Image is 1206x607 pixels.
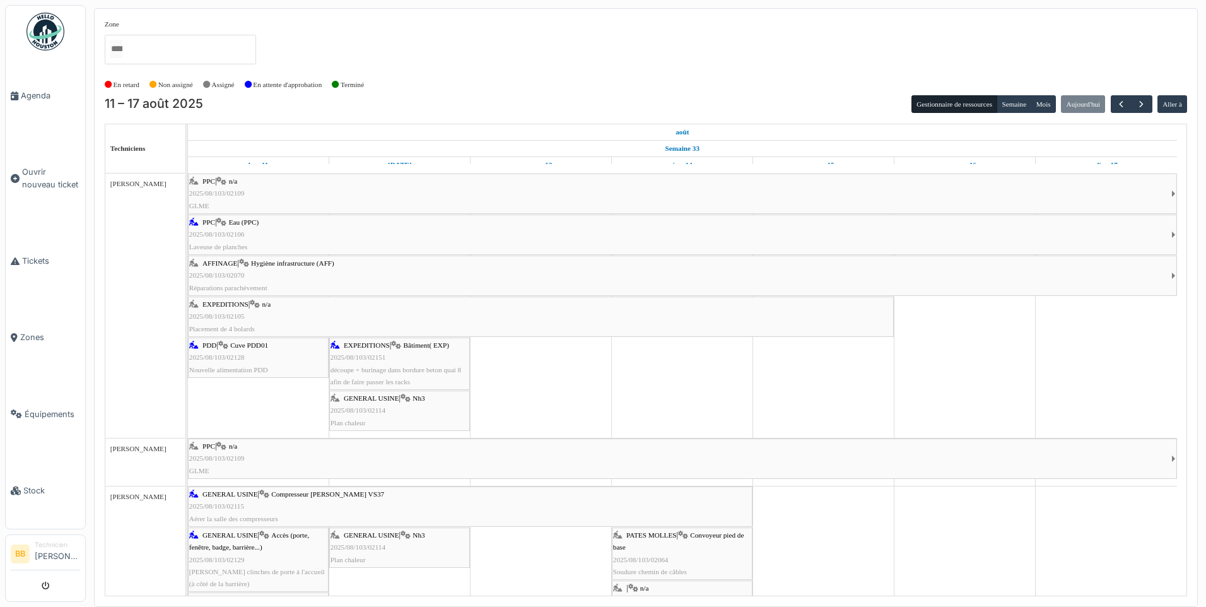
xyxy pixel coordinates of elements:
[251,259,334,267] span: Hygiène infrastructure (AFF)
[331,543,385,551] span: 2025/08/103/02114
[189,366,268,374] span: Nouvelle alimentation PDD
[110,40,122,58] input: Tous
[672,124,692,140] a: 11 août 2025
[189,271,245,279] span: 2025/08/103/02070
[114,80,139,90] label: En retard
[6,134,85,223] a: Ouvrir nouveau ticket
[331,529,469,566] div: |
[110,180,167,187] span: [PERSON_NAME]
[202,300,249,308] span: EXPEDITIONS
[11,540,80,570] a: BB Technicien[PERSON_NAME]
[189,325,255,333] span: Placement de 4 bolards
[331,419,366,427] span: Plan chaleur
[212,80,235,90] label: Assigné
[189,515,278,522] span: Aérer la salle des compresseurs
[189,488,751,525] div: |
[189,202,209,209] span: GLME
[331,556,366,563] span: Plan chaleur
[997,95,1031,113] button: Semaine
[189,339,327,376] div: |
[1157,95,1187,113] button: Aller à
[110,493,167,500] span: [PERSON_NAME]
[344,531,399,539] span: GENERAL USINE
[202,177,215,185] span: PPC
[189,216,1171,253] div: |
[21,90,80,102] span: Agenda
[202,490,258,498] span: GENERAL USINE
[613,529,751,578] div: |
[331,392,469,429] div: |
[105,97,203,112] h2: 11 – 17 août 2025
[911,95,997,113] button: Gestionnaire de ressources
[6,376,85,452] a: Équipements
[189,298,893,335] div: |
[189,189,245,197] span: 2025/08/103/02109
[527,157,555,173] a: 13 août 2025
[202,531,258,539] span: GENERAL USINE
[110,144,146,152] span: Techniciens
[189,353,245,361] span: 2025/08/103/02128
[613,568,687,575] span: Soudure chemin de câbles
[640,584,649,592] span: n/a
[6,299,85,375] a: Zones
[262,300,271,308] span: n/a
[26,13,64,50] img: Badge_color-CXgf-gQk.svg
[413,531,424,539] span: Nh3
[11,545,30,563] li: BB
[245,157,272,173] a: 11 août 2025
[189,230,245,238] span: 2025/08/103/02106
[20,331,80,343] span: Zones
[331,406,385,414] span: 2025/08/103/02114
[331,339,469,388] div: |
[158,80,193,90] label: Non assigné
[271,490,384,498] span: Compresseur [PERSON_NAME] VS37
[202,218,215,226] span: PPC
[23,485,80,497] span: Stock
[189,556,245,563] span: 2025/08/103/02129
[189,502,244,510] span: 2025/08/103/02115
[202,341,216,349] span: PDD
[1092,157,1120,173] a: 17 août 2025
[189,529,327,590] div: |
[253,80,322,90] label: En attente d'approbation
[35,540,80,550] div: Technicien
[229,218,259,226] span: Eau (PPC)
[669,157,696,173] a: 14 août 2025
[341,80,364,90] label: Terminé
[613,556,669,563] span: 2025/08/103/02064
[189,284,267,292] span: Réparations parachèvement
[1131,95,1152,114] button: Suivant
[202,259,237,267] span: AFFINAGE
[189,531,309,551] span: Accès (porte, fenêtre, badge, barrière...)
[1031,95,1056,113] button: Mois
[189,440,1171,477] div: |
[110,445,167,452] span: [PERSON_NAME]
[189,312,245,320] span: 2025/08/103/02105
[229,177,238,185] span: n/a
[331,353,386,361] span: 2025/08/103/02151
[6,57,85,134] a: Agenda
[202,442,215,450] span: PPC
[189,454,245,462] span: 2025/08/103/02109
[25,408,80,420] span: Équipements
[344,394,399,402] span: GENERAL USINE
[344,341,390,349] span: EXPEDITIONS
[189,467,209,474] span: GLME
[810,157,838,173] a: 15 août 2025
[1111,95,1132,114] button: Précédent
[189,257,1171,294] div: |
[230,341,268,349] span: Cuve PDD01
[22,166,80,190] span: Ouvrir nouveau ticket
[403,341,448,349] span: Bâtiment( EXP)
[189,243,248,250] span: Laveuse de planches
[6,452,85,529] a: Stock
[35,540,80,567] li: [PERSON_NAME]
[413,394,424,402] span: Nh3
[385,157,415,173] a: 12 août 2025
[22,255,80,267] span: Tickets
[229,442,238,450] span: n/a
[662,141,703,156] a: Semaine 33
[189,175,1171,212] div: |
[951,157,980,173] a: 16 août 2025
[1061,95,1105,113] button: Aujourd'hui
